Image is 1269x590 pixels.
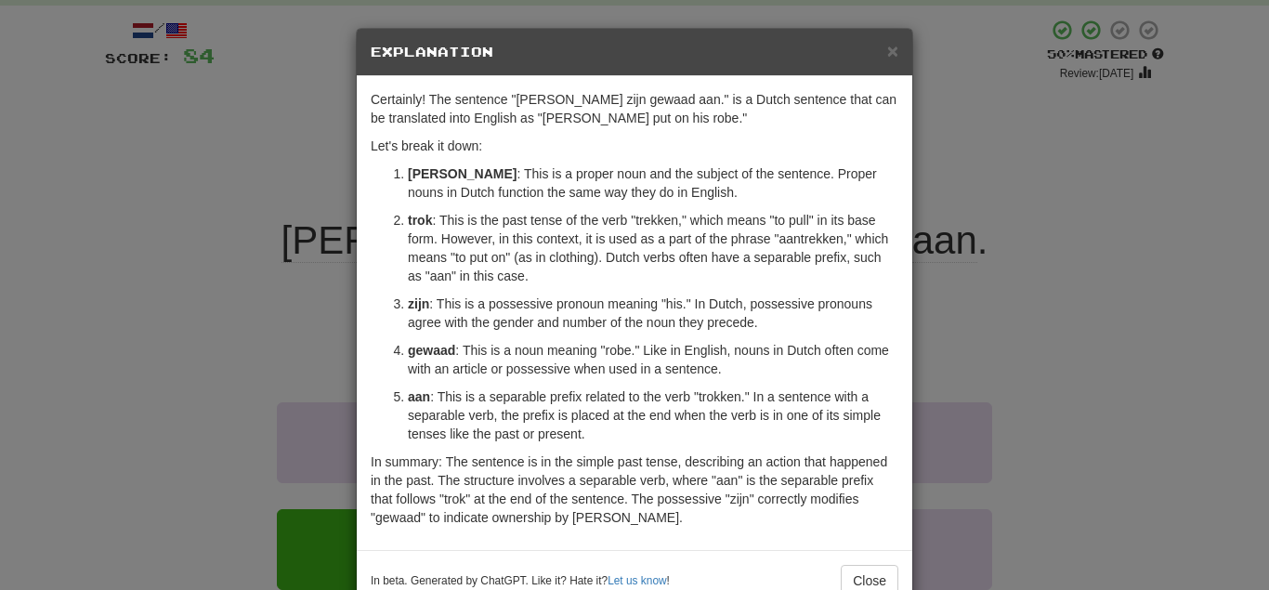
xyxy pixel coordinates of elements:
p: : This is a noun meaning "robe." Like in English, nouns in Dutch often come with an article or po... [408,341,898,378]
strong: [PERSON_NAME] [408,166,517,181]
strong: zijn [408,296,429,311]
h5: Explanation [371,43,898,61]
p: Certainly! The sentence "[PERSON_NAME] zijn gewaad aan." is a Dutch sentence that can be translat... [371,90,898,127]
strong: trok [408,213,432,228]
a: Let us know [608,574,666,587]
p: In summary: The sentence is in the simple past tense, describing an action that happened in the p... [371,452,898,527]
strong: aan [408,389,430,404]
p: : This is a possessive pronoun meaning "his." In Dutch, possessive pronouns agree with the gender... [408,295,898,332]
p: : This is a separable prefix related to the verb "trokken." In a sentence with a separable verb, ... [408,387,898,443]
strong: gewaad [408,343,455,358]
button: Close [887,41,898,60]
small: In beta. Generated by ChatGPT. Like it? Hate it? ! [371,573,670,589]
p: Let's break it down: [371,137,898,155]
p: : This is the past tense of the verb "trekken," which means "to pull" in its base form. However, ... [408,211,898,285]
span: × [887,40,898,61]
p: : This is a proper noun and the subject of the sentence. Proper nouns in Dutch function the same ... [408,164,898,202]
